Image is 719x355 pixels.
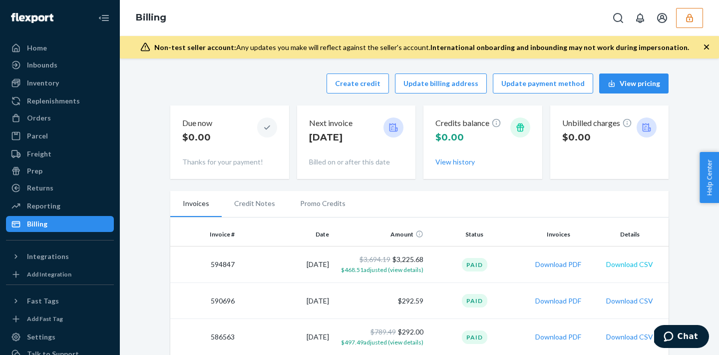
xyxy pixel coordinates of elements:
[435,132,464,143] span: $0.00
[359,255,390,263] span: $3,694.19
[239,222,333,246] th: Date
[6,57,114,73] a: Inbounds
[27,296,59,306] div: Fast Tags
[333,246,427,283] td: $3,225.68
[6,110,114,126] a: Orders
[27,78,59,88] div: Inventory
[462,258,487,271] div: Paid
[630,8,650,28] button: Open notifications
[27,270,71,278] div: Add Integration
[327,73,389,93] button: Create credit
[94,8,114,28] button: Close Navigation
[608,8,628,28] button: Open Search Box
[182,157,277,167] p: Thanks for your payment!
[535,296,581,306] button: Download PDF
[370,327,396,336] span: $789.49
[562,117,632,129] p: Unbilled charges
[462,294,487,307] div: Paid
[239,283,333,319] td: [DATE]
[27,314,63,323] div: Add Fast Tag
[239,246,333,283] td: [DATE]
[170,222,239,246] th: Invoice #
[309,157,404,167] p: Billed on or after this date
[6,163,114,179] a: Prep
[309,117,353,129] p: Next invoice
[154,43,236,51] span: Non-test seller account:
[6,180,114,196] a: Returns
[493,73,593,93] button: Update payment method
[170,246,239,283] td: 594847
[535,332,581,342] button: Download PDF
[27,60,57,70] div: Inbounds
[341,337,423,347] button: $497.49adjusted (view details)
[128,3,174,32] ol: breadcrumbs
[27,149,51,159] div: Freight
[535,259,581,269] button: Download PDF
[430,43,689,51] span: International onboarding and inbounding may not work during impersonation.
[595,222,669,246] th: Details
[11,13,53,23] img: Flexport logo
[6,128,114,144] a: Parcel
[427,222,522,246] th: Status
[6,293,114,309] button: Fast Tags
[341,338,423,346] span: $497.49 adjusted (view details)
[27,96,80,106] div: Replenishments
[6,146,114,162] a: Freight
[6,268,114,280] a: Add Integration
[333,222,427,246] th: Amount
[6,198,114,214] a: Reporting
[6,329,114,345] a: Settings
[341,264,423,274] button: $468.51adjusted (view details)
[599,73,669,93] button: View pricing
[182,117,212,129] p: Due now
[606,259,653,269] button: Download CSV
[182,131,212,144] p: $0.00
[27,201,60,211] div: Reporting
[154,42,689,52] div: Any updates you make will reflect against the seller's account.
[27,131,48,141] div: Parcel
[606,296,653,306] button: Download CSV
[136,12,166,23] a: Billing
[6,75,114,91] a: Inventory
[6,216,114,232] a: Billing
[27,332,55,342] div: Settings
[27,113,51,123] div: Orders
[222,191,288,216] li: Credit Notes
[652,8,672,28] button: Open account menu
[288,191,358,216] li: Promo Credits
[6,40,114,56] a: Home
[341,266,423,273] span: $468.51 adjusted (view details)
[27,219,47,229] div: Billing
[309,131,353,144] p: [DATE]
[395,73,487,93] button: Update billing address
[6,313,114,325] a: Add Fast Tag
[606,332,653,342] button: Download CSV
[522,222,595,246] th: Invoices
[435,157,475,167] button: View history
[170,283,239,319] td: 590696
[6,248,114,264] button: Integrations
[562,131,632,144] p: $0.00
[435,117,501,129] p: Credits balance
[333,283,427,319] td: $292.59
[654,325,709,350] iframe: Opens a widget where you can chat to one of our agents
[27,183,53,193] div: Returns
[462,330,487,344] div: Paid
[27,43,47,53] div: Home
[27,251,69,261] div: Integrations
[170,191,222,217] li: Invoices
[27,166,42,176] div: Prep
[700,152,719,203] button: Help Center
[6,93,114,109] a: Replenishments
